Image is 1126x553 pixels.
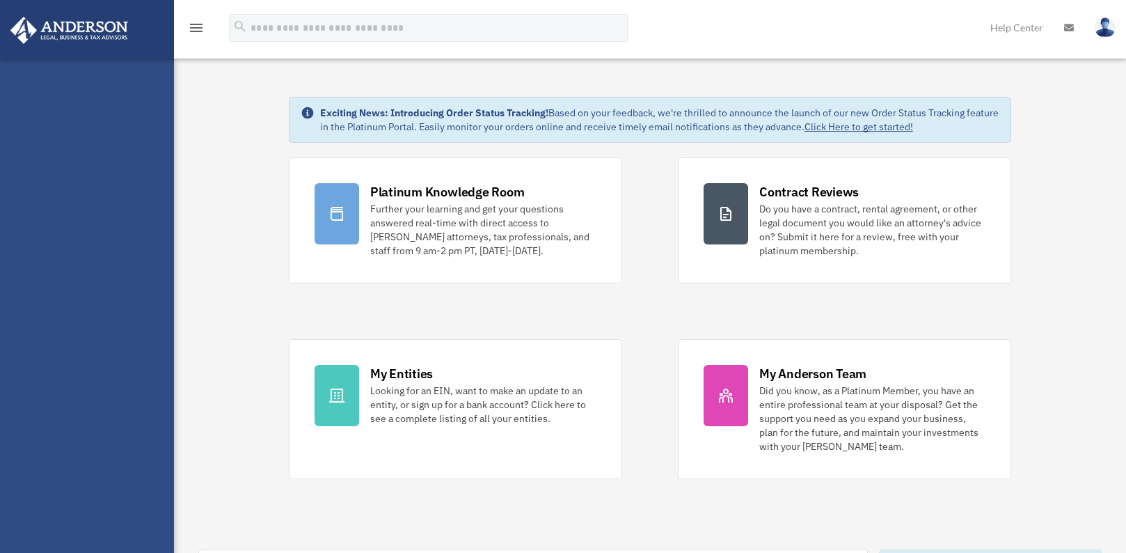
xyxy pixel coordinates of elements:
[370,365,433,382] div: My Entities
[370,384,596,426] div: Looking for an EIN, want to make an update to an entity, or sign up for a bank account? Click her...
[1095,17,1116,38] img: User Pic
[6,17,132,44] img: Anderson Advisors Platinum Portal
[289,339,622,479] a: My Entities Looking for an EIN, want to make an update to an entity, or sign up for a bank accoun...
[678,157,1011,283] a: Contract Reviews Do you have a contract, rental agreement, or other legal document you would like...
[678,339,1011,479] a: My Anderson Team Did you know, as a Platinum Member, you have an entire professional team at your...
[232,19,248,34] i: search
[759,365,866,382] div: My Anderson Team
[370,183,525,201] div: Platinum Knowledge Room
[320,107,548,119] strong: Exciting News: Introducing Order Status Tracking!
[804,120,913,133] a: Click Here to get started!
[759,202,985,258] div: Do you have a contract, rental agreement, or other legal document you would like an attorney's ad...
[320,106,999,134] div: Based on your feedback, we're thrilled to announce the launch of our new Order Status Tracking fe...
[759,183,859,201] div: Contract Reviews
[289,157,622,283] a: Platinum Knowledge Room Further your learning and get your questions answered real-time with dire...
[188,20,205,36] i: menu
[370,202,596,258] div: Further your learning and get your questions answered real-time with direct access to [PERSON_NAM...
[759,384,985,453] div: Did you know, as a Platinum Member, you have an entire professional team at your disposal? Get th...
[188,24,205,36] a: menu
